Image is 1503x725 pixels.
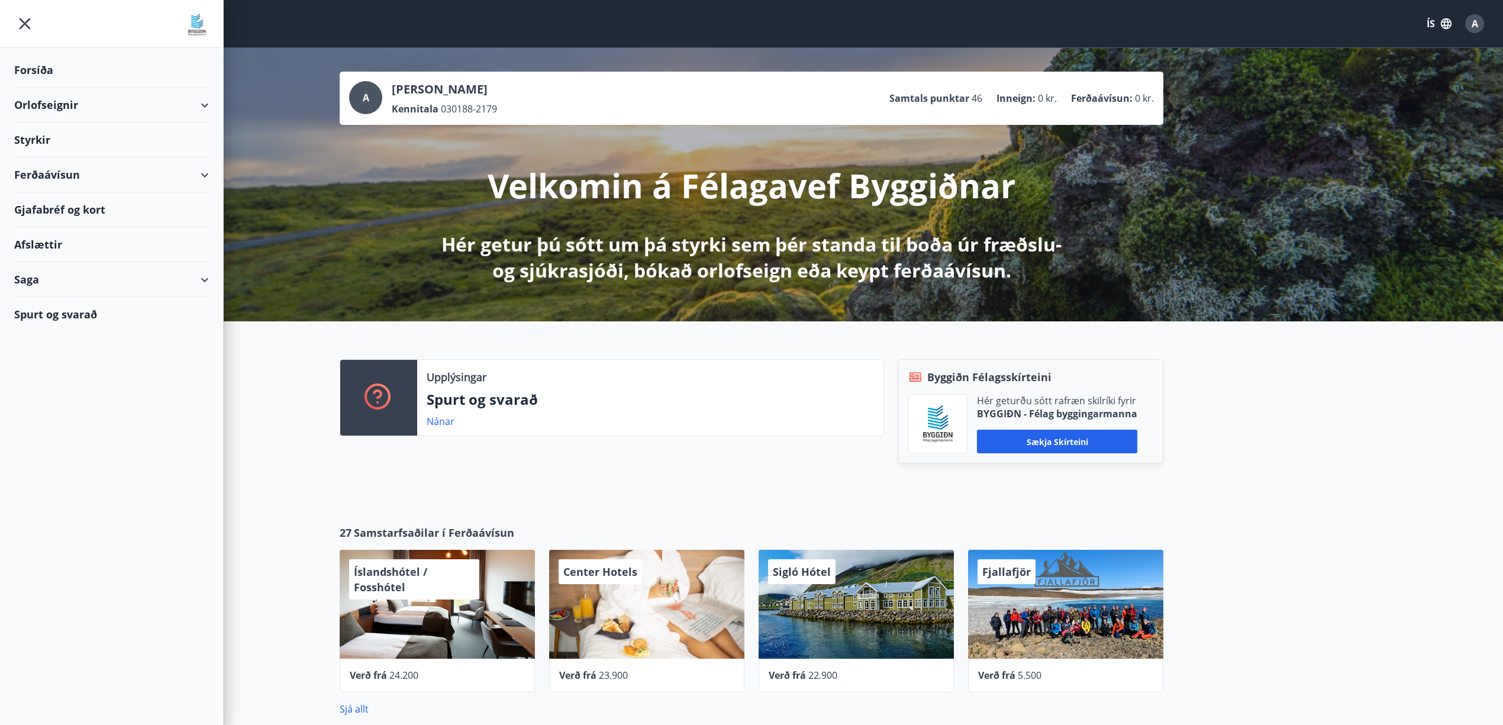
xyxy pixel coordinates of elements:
[563,565,637,579] span: Center Hotels
[918,404,958,444] img: BKlGVmlTW1Qrz68WFGMFQUcXHWdQd7yePWMkvn3i.png
[427,389,874,410] p: Spurt og svarað
[14,262,209,297] div: Saga
[559,669,596,682] span: Verð frá
[599,669,628,682] span: 23.900
[972,92,982,105] span: 46
[14,13,36,34] button: menu
[439,231,1064,283] p: Hér getur þú sótt um þá styrki sem þér standa til boða úr fræðslu- og sjúkrasjóði, bókað orlofsei...
[977,430,1137,453] button: Sækja skírteini
[978,669,1015,682] span: Verð frá
[350,669,387,682] span: Verð frá
[14,53,209,88] div: Forsíða
[185,13,209,37] img: union_logo
[982,565,1031,579] span: Fjallafjör
[441,102,497,115] span: 030188-2179
[977,394,1137,407] p: Hér geturðu sótt rafræn skilríki fyrir
[14,123,209,157] div: Styrkir
[769,669,806,682] span: Verð frá
[354,525,514,540] span: Samstarfsaðilar í Ferðaávísun
[1038,92,1057,105] span: 0 kr.
[1420,13,1458,34] button: ÍS
[996,92,1036,105] p: Inneign :
[427,369,486,385] p: Upplýsingar
[14,88,209,123] div: Orlofseignir
[1472,17,1478,30] span: A
[927,369,1052,385] span: Byggiðn Félagsskírteini
[389,669,418,682] span: 24.200
[808,669,837,682] span: 22.900
[1135,92,1154,105] span: 0 kr.
[1071,92,1133,105] p: Ferðaávísun :
[340,525,351,540] span: 27
[392,81,497,98] p: [PERSON_NAME]
[14,192,209,227] div: Gjafabréf og kort
[773,565,831,579] span: Sigló Hótel
[427,415,454,428] a: Nánar
[488,163,1015,208] p: Velkomin á Félagavef Byggiðnar
[363,91,369,104] span: A
[354,565,427,594] span: Íslandshótel / Fosshótel
[14,157,209,192] div: Ferðaávísun
[14,227,209,262] div: Afslættir
[889,92,969,105] p: Samtals punktar
[392,102,438,115] p: Kennitala
[340,703,369,716] a: Sjá allt
[14,297,209,331] div: Spurt og svarað
[977,407,1137,420] p: BYGGIÐN - Félag byggingarmanna
[1018,669,1041,682] span: 5.500
[1460,9,1489,38] button: A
